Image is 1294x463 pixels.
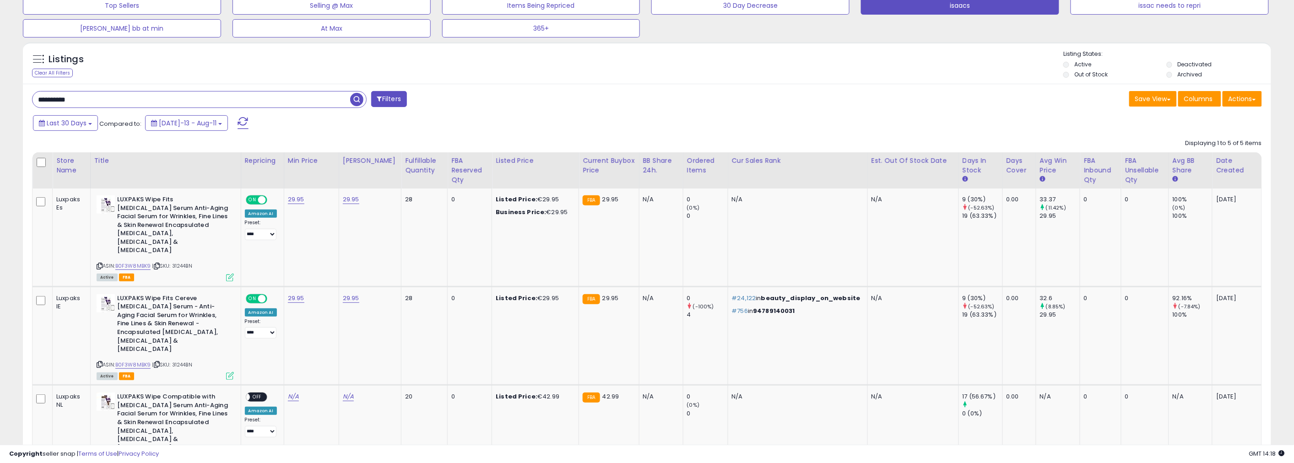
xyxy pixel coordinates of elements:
div: 0 [1125,294,1162,302]
span: beauty_display_on_website [761,294,861,302]
b: Business Price: [496,208,546,216]
div: Min Price [288,156,335,166]
span: OFF [250,393,265,401]
b: Listed Price: [496,392,537,401]
div: 9 (30%) [963,294,1002,302]
small: (-52.63%) [969,204,995,211]
span: FBA [119,274,135,281]
div: 33.37 [1040,195,1080,204]
div: 100% [1173,195,1212,204]
span: Columns [1184,94,1213,103]
label: Out of Stock [1074,70,1108,78]
div: N/A [1040,393,1073,401]
p: N/A [872,393,952,401]
div: €29.95 [496,208,572,216]
small: FBA [583,294,600,304]
label: Active [1074,60,1091,68]
div: 0 [451,294,485,302]
span: 29.95 [602,195,619,204]
a: 29.95 [343,294,359,303]
img: 41qjGoKpYaL._SL40_.jpg [97,195,115,214]
div: Date Created [1216,156,1258,175]
div: Ordered Items [687,156,724,175]
div: Preset: [245,417,277,437]
div: N/A [732,393,861,401]
h5: Listings [49,53,84,66]
label: Deactivated [1178,60,1212,68]
p: N/A [872,195,952,204]
button: 365+ [442,19,640,38]
button: Save View [1129,91,1177,107]
small: (8.85%) [1046,303,1066,310]
div: 20 [405,393,440,401]
div: [DATE] [1216,195,1253,204]
div: Cur Sales Rank [732,156,864,166]
div: Luxpaks IE [56,294,83,311]
div: N/A [643,294,676,302]
span: All listings currently available for purchase on Amazon [97,372,118,380]
small: FBA [583,393,600,403]
span: OFF [265,295,280,302]
small: (-7.84%) [1179,303,1201,310]
div: ASIN: [97,294,234,379]
a: 29.95 [343,195,359,204]
div: Repricing [245,156,280,166]
div: Clear All Filters [32,69,73,77]
span: #24,122 [732,294,756,302]
small: (-100%) [693,303,714,310]
a: N/A [288,392,299,401]
a: 29.95 [288,195,304,204]
small: Days In Stock. [963,175,968,183]
span: ON [247,295,258,302]
div: 4 [687,311,728,319]
div: Amazon AI [245,407,277,415]
div: FBA inbound Qty [1084,156,1117,185]
span: Last 30 Days [47,118,87,128]
div: 0 [1125,195,1162,204]
div: Amazon AI [245,210,277,218]
small: FBA [583,195,600,205]
span: | SKU: 31244BN [152,361,192,368]
span: 42.99 [602,392,619,401]
b: LUXPAKS Wipe Fits Cereve [MEDICAL_DATA] Serum - Anti-Aging Facial Serum for Wrinkles, Fine Lines ... [117,294,228,356]
div: 19 (63.33%) [963,212,1002,220]
span: FBA [119,372,135,380]
div: Luxpaks NL [56,393,83,409]
span: Compared to: [99,119,141,128]
div: 0 [451,195,485,204]
div: seller snap | | [9,450,159,458]
p: Listing States: [1063,50,1271,59]
span: | SKU: 31244BN [152,262,192,269]
div: 9 (30%) [963,195,1002,204]
div: 17 (56.67%) [963,393,1002,401]
div: Avg BB Share [1173,156,1208,175]
div: 0 [451,393,485,401]
div: 19 (63.33%) [963,311,1002,319]
p: in [732,307,861,315]
small: (0%) [1173,204,1186,211]
span: ON [247,196,258,204]
div: Listed Price [496,156,575,166]
small: Avg BB Share. [1173,175,1178,183]
b: LUXPAKS Wipe Fits [MEDICAL_DATA] Serum Anti-Aging Facial Serum for Wrinkles, Fine Lines & Skin Re... [117,195,228,257]
strong: Copyright [9,449,43,458]
div: 0.00 [1007,393,1029,401]
div: Amazon AI [245,308,277,317]
div: Fulfillable Quantity [405,156,444,175]
div: Days In Stock [963,156,999,175]
div: 100% [1173,212,1212,220]
div: 0 [687,294,728,302]
div: Store Name [56,156,87,175]
div: 0 (0%) [963,409,1002,418]
div: Preset: [245,318,277,339]
span: 29.95 [602,294,619,302]
div: 0 [687,195,728,204]
small: (11.42%) [1046,204,1066,211]
small: Avg Win Price. [1040,175,1045,183]
div: BB Share 24h. [643,156,679,175]
div: 0 [687,212,728,220]
small: (0%) [687,204,700,211]
p: in [732,294,861,302]
div: FBA Unsellable Qty [1125,156,1165,185]
span: #756 [732,307,748,315]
